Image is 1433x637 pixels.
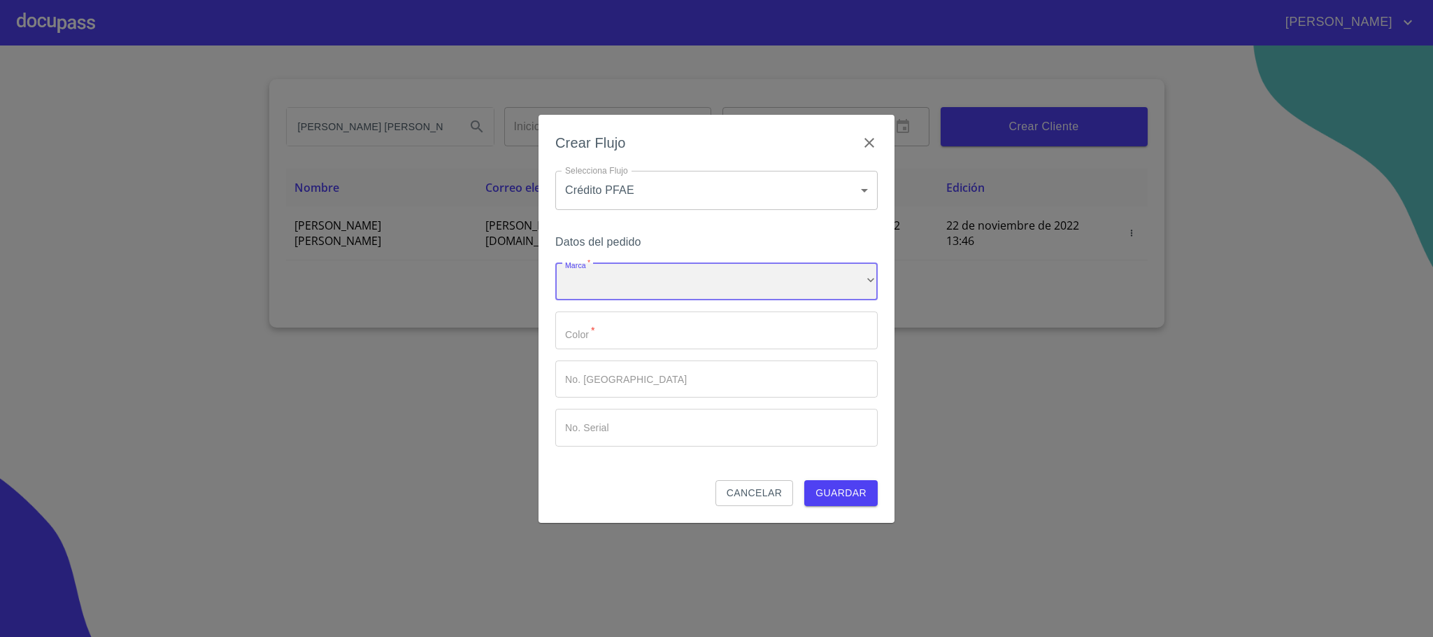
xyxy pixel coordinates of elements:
span: Guardar [815,484,867,502]
div: Crédito PFAE [555,171,878,210]
h6: Datos del pedido [555,232,878,252]
button: Guardar [804,480,878,506]
button: Cancelar [715,480,793,506]
div: ​ [555,263,878,301]
span: Cancelar [727,484,782,502]
h6: Crear Flujo [555,132,626,154]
